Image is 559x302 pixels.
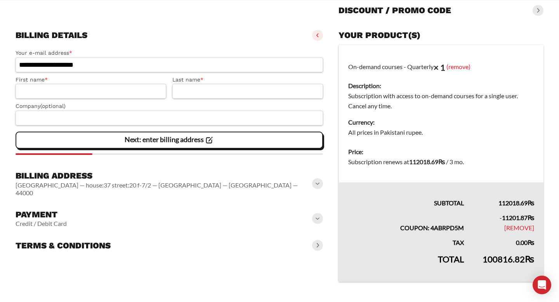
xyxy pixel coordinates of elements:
span: ₨ [525,254,534,264]
span: 11201.87 [502,214,534,221]
bdi: 0.00 [516,239,534,246]
span: / 3 mo [446,158,463,165]
td: - [473,208,543,233]
th: Tax [339,233,474,248]
dt: Currency: [348,117,534,127]
span: Subscription renews at . [348,158,464,165]
bdi: 100816.82 [483,254,534,264]
span: (optional) [40,103,66,109]
h3: Payment [16,209,67,220]
a: Remove 4ABRPD5M coupon [504,224,534,231]
label: Your e-mail address [16,49,323,57]
a: (remove) [446,63,470,70]
div: Open Intercom Messenger [533,276,551,294]
span: ₨ [528,239,534,246]
span: ₨ [528,199,534,207]
vaadin-horizontal-layout: [GEOGRAPHIC_DATA] — house:37 street:20 f-7/2 — [GEOGRAPHIC_DATA] — [GEOGRAPHIC_DATA] — 44000 [16,181,314,197]
dt: Price: [348,147,534,157]
h3: Terms & conditions [16,240,111,251]
dd: Subscription with access to on-demand courses for a single user. Cancel any time. [348,91,534,111]
label: Company [16,102,323,111]
vaadin-button: Next: enter billing address [16,132,323,149]
vaadin-horizontal-layout: Credit / Debit Card [16,220,67,227]
bdi: 112018.69 [409,158,445,165]
h3: Billing address [16,170,314,181]
th: Total [339,248,474,282]
h3: Discount / promo code [339,5,451,16]
dd: All prices in Pakistani rupee. [348,127,534,137]
label: First name [16,75,166,84]
h3: Billing details [16,30,87,41]
td: On-demand courses - Quarterly [339,45,544,142]
label: Last name [172,75,323,84]
span: ₨ [528,214,534,221]
bdi: 112018.69 [498,199,534,207]
th: Coupon: 4ABRPD5M [339,208,474,233]
th: Subtotal [339,182,474,208]
dt: Description: [348,81,534,91]
strong: × 1 [434,62,445,73]
span: ₨ [438,158,445,165]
